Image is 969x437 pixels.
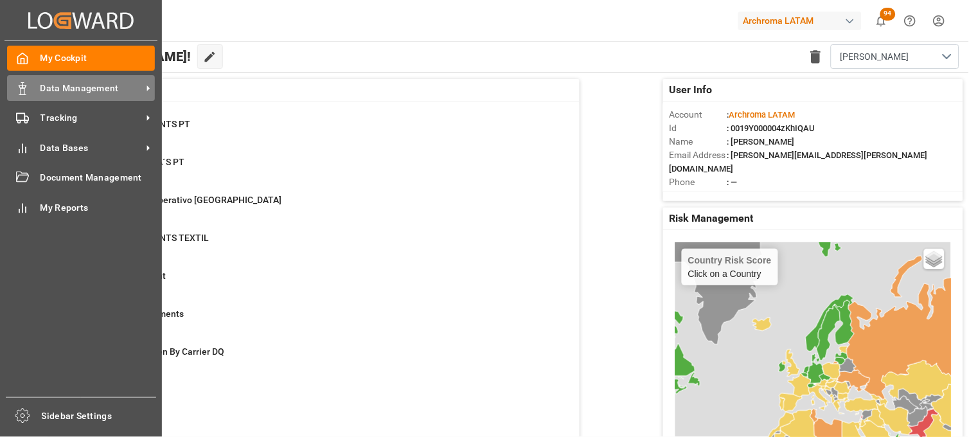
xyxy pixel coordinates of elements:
span: Account [670,108,727,121]
span: Seguimiento Operativo [GEOGRAPHIC_DATA] [98,195,281,205]
a: 15TRANSSHIPMENTS PTContainer Schema [66,118,564,145]
div: Click on a Country [688,255,772,279]
a: Document Management [7,165,155,190]
span: Id [670,121,727,135]
div: Archroma LATAM [738,12,862,30]
span: Email Address [670,148,727,162]
a: 0Events Not Given By Carrier DQContainer Schema [66,345,564,372]
h4: Country Risk Score [688,255,772,265]
a: 207Seguimiento Operativo [GEOGRAPHIC_DATA]Container Schema [66,193,564,220]
a: 14CAMBIO DE ETA´S PTContainer Schema [66,156,564,183]
span: My Cockpit [40,51,156,65]
button: Archroma LATAM [738,8,867,33]
span: Data Bases [40,141,142,155]
button: show 94 new notifications [867,6,896,35]
span: Document Management [40,171,156,184]
span: Name [670,135,727,148]
span: Data Management [40,82,142,95]
span: Phone [670,175,727,189]
a: My Cockpit [7,46,155,71]
a: Layers [924,249,945,269]
span: : [PERSON_NAME] [727,137,795,147]
span: Tracking [40,111,142,125]
span: Risk Management [670,211,754,226]
span: : — [727,177,738,187]
button: open menu [831,44,959,69]
span: : 0019Y000004zKhIQAU [727,123,815,133]
span: [PERSON_NAME] [840,50,909,64]
span: User Info [670,82,713,98]
span: : [PERSON_NAME][EMAIL_ADDRESS][PERSON_NAME][DOMAIN_NAME] [670,150,928,174]
button: Help Center [896,6,925,35]
span: Sidebar Settings [42,409,157,423]
a: 83TRANSSHIPMENTS TEXTILContainer Schema [66,231,564,258]
a: My Reports [7,195,155,220]
span: Account Type [670,189,727,202]
span: : Shipper [727,191,760,201]
span: My Reports [40,201,156,215]
span: 94 [880,8,896,21]
span: Hello [PERSON_NAME]! [53,44,191,69]
span: Archroma LATAM [729,110,796,120]
a: 664DemorasContainer Schema [66,383,564,410]
a: 57Escalated ShipmentsContainer Schema [66,307,564,334]
span: : [727,110,796,120]
a: 0Customer AvientContainer Schema [66,269,564,296]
